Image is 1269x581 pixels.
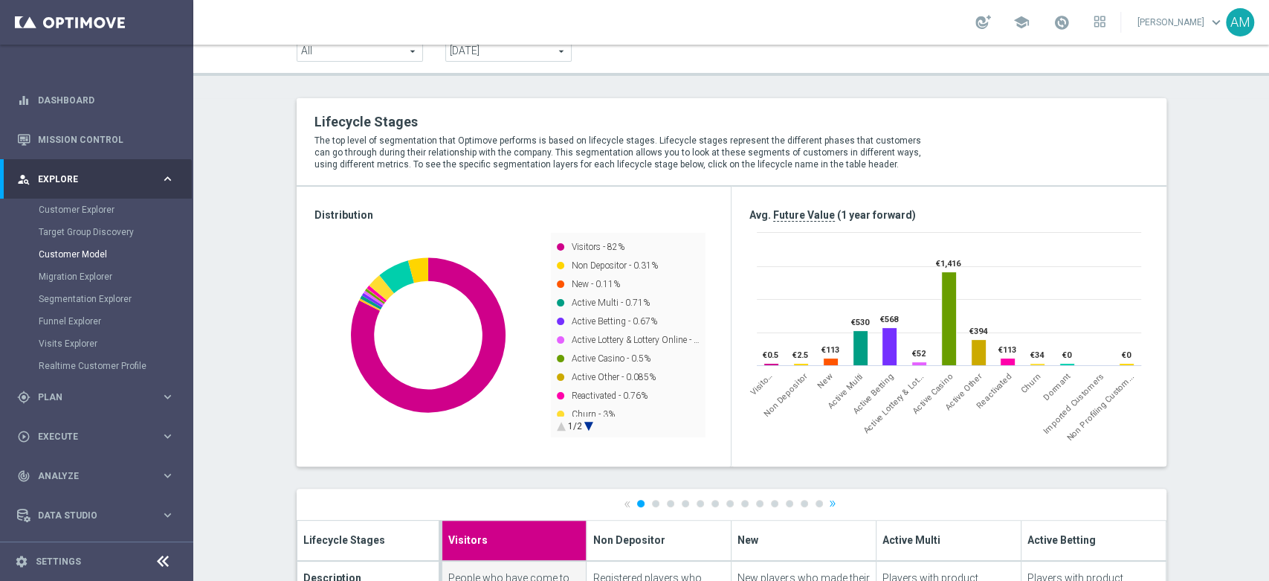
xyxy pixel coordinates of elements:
[880,315,899,324] text: €568
[36,557,81,566] a: Settings
[17,430,30,443] i: play_circle_outline
[697,500,704,507] a: 5
[38,120,175,159] a: Mission Control
[1208,14,1224,31] span: keyboard_arrow_down
[16,173,175,185] div: person_search Explore keyboard_arrow_right
[314,135,934,170] p: The top level of segmentation that Optimove performs is based on lifecycle stages. Lifecycle stag...
[17,509,161,522] div: Data Studio
[17,80,175,120] div: Dashboard
[39,271,155,283] a: Migration Explorer
[572,242,624,252] text: Visitors - 82%
[39,360,155,372] a: Realtime Customer Profile
[16,431,175,443] button: play_circle_outline Execute keyboard_arrow_right
[39,338,155,350] a: Visits Explorer
[1027,531,1096,547] span: Active Betting
[39,315,155,327] a: Funnel Explorer
[763,350,778,360] text: €0.5
[38,472,161,481] span: Analyze
[624,498,631,508] a: «
[39,288,192,310] div: Segmentation Explorer
[39,204,155,216] a: Customer Explorer
[1122,350,1131,360] text: €0
[975,371,1013,410] span: Reactivated
[1062,350,1072,360] text: €0
[815,371,833,390] span: New
[1136,11,1226,33] a: [PERSON_NAME]keyboard_arrow_down
[1041,371,1072,402] span: Dormant
[38,393,161,402] span: Plan
[161,390,175,404] i: keyboard_arrow_right
[16,470,175,482] button: track_changes Analyze keyboard_arrow_right
[38,432,161,441] span: Execute
[762,371,810,419] span: Non Depositor
[1018,371,1042,395] span: Churn
[826,371,865,410] span: Active Multi
[969,327,988,336] text: €394
[572,372,656,382] text: Active Other - 0.085%
[39,310,192,333] div: Funnel Explorer
[39,293,155,305] a: Segmentation Explorer
[816,500,823,507] a: 13
[741,500,749,507] a: 8
[792,350,808,360] text: €2.5
[39,248,155,260] a: Customer Model
[39,266,192,288] div: Migration Explorer
[726,500,734,507] a: 7
[829,498,836,508] a: »
[17,173,30,186] i: person_search
[851,318,870,327] text: €530
[882,531,940,547] span: Active Multi
[711,500,719,507] a: 6
[572,335,700,345] text: Active Lottery & Lottery Online - …
[17,120,175,159] div: Mission Control
[1030,350,1044,360] text: €34
[862,371,926,435] div: Active Lottery & Lottery Online
[572,260,658,271] text: Non Depositor - 0.31%
[572,298,650,308] text: Active Multi - 0.71%
[737,531,758,547] span: New
[314,208,713,222] h3: Distribution
[39,226,155,238] a: Target Group Discovery
[17,391,30,404] i: gps_fixed
[39,243,192,266] div: Customer Model
[161,508,175,522] i: keyboard_arrow_right
[38,175,161,184] span: Explore
[682,500,689,507] a: 4
[38,80,175,120] a: Dashboard
[998,345,1016,355] text: €113
[16,134,175,146] button: Mission Control
[17,430,161,443] div: Execute
[17,391,161,404] div: Plan
[637,500,645,507] a: 1
[652,500,659,507] a: 2
[17,469,30,483] i: track_changes
[17,94,30,107] i: equalizer
[17,469,161,483] div: Analyze
[912,349,926,359] text: €52
[16,94,175,106] button: equalizer Dashboard
[1226,8,1254,36] div: AM
[592,531,665,547] span: Non Depositor
[756,500,763,507] a: 9
[314,113,934,131] h2: Lifecycle Stages
[667,500,674,507] a: 3
[572,353,650,364] text: Active Casino - 0.5%
[911,371,955,415] span: Active Casino
[572,316,657,327] text: Active Betting - 0.67%
[161,172,175,186] i: keyboard_arrow_right
[568,421,582,431] text: 1/2
[16,510,175,521] button: Data Studio keyboard_arrow_right
[39,199,192,221] div: Customer Explorer
[773,209,835,222] span: Future Value
[850,371,895,416] span: Active Betting
[572,409,615,420] text: Churn - 3%
[821,345,839,355] text: €113
[943,371,984,411] span: Active Other
[39,355,192,377] div: Realtime Customer Profile
[39,221,192,243] div: Target Group Discovery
